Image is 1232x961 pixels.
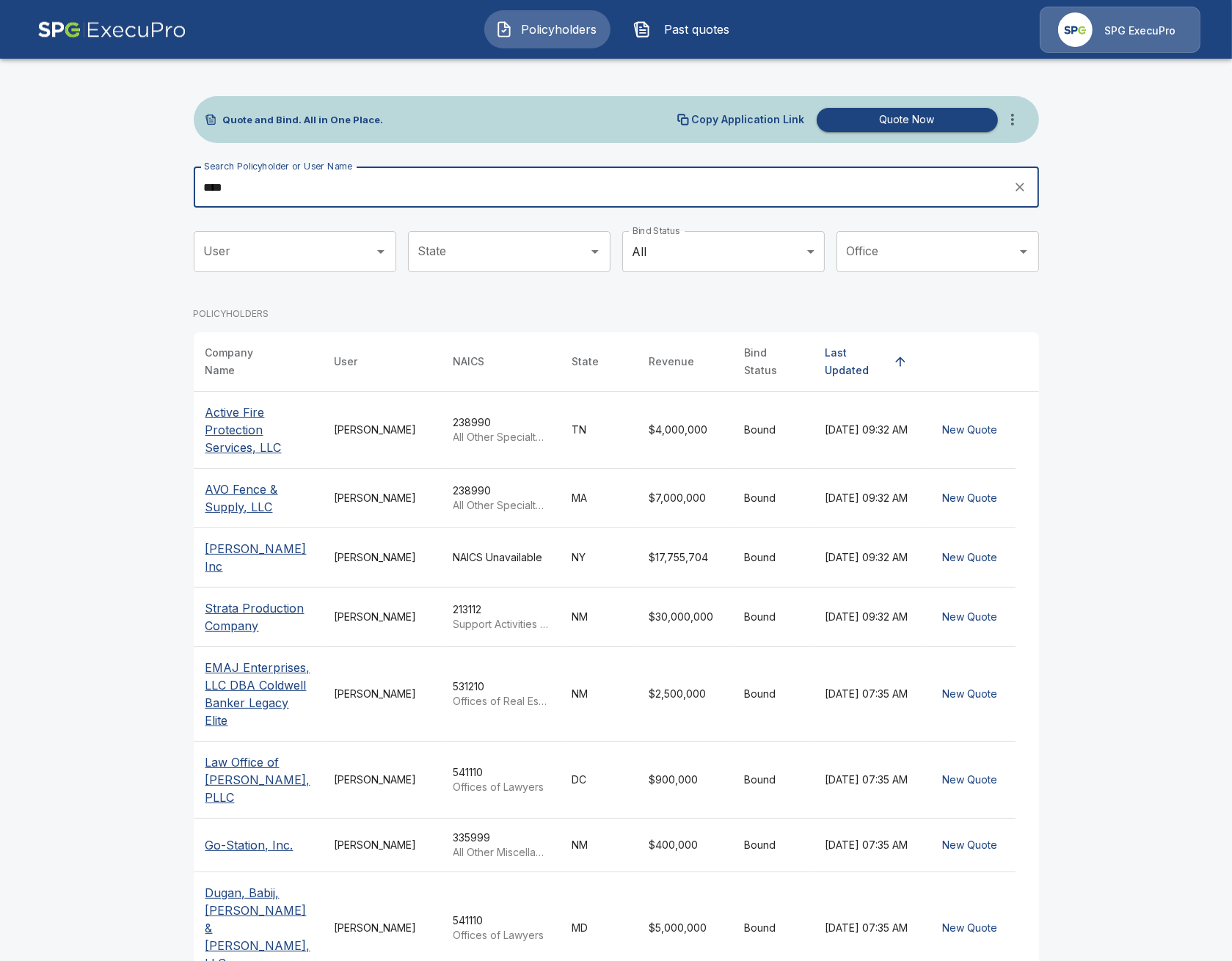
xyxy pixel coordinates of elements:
[37,7,186,53] img: AA Logo
[371,241,391,262] button: Open
[657,21,737,38] span: Past quotes
[733,332,814,392] th: Bind Status
[733,528,814,588] td: Bound
[638,647,733,742] td: $2,500,000
[561,742,638,819] td: DC
[453,780,549,794] p: Offices of Lawyers
[453,602,549,632] div: 213112
[205,480,311,516] p: AVO Fence & Supply, LLC
[453,617,549,632] p: Support Activities for Oil and Gas Operations
[1104,23,1175,38] p: SPG ExecuPro
[561,528,638,588] td: NY
[335,491,430,505] div: [PERSON_NAME]
[561,588,638,647] td: NM
[649,353,695,370] div: Revenue
[335,687,430,701] div: [PERSON_NAME]
[638,742,733,819] td: $900,000
[572,353,599,370] div: State
[335,423,430,437] div: [PERSON_NAME]
[561,392,638,469] td: TN
[825,344,887,379] div: Last Updated
[453,430,549,445] p: All Other Specialty Trade Contractors
[1058,12,1093,47] img: Agency Icon
[633,21,651,38] img: Past quotes Icon
[453,928,549,943] p: Offices of Lawyers
[1009,176,1031,198] button: clear search
[205,540,311,575] p: [PERSON_NAME] Inc
[937,604,1004,631] button: New Quote
[484,10,610,48] button: Policyholders IconPolicyholders
[998,105,1027,134] button: more
[937,485,1004,512] button: New Quote
[335,353,358,370] div: User
[733,742,814,819] td: Bound
[937,417,1004,444] button: New Quote
[814,528,925,588] td: [DATE] 09:32 AM
[733,392,814,469] td: Bound
[692,114,805,125] p: Copy Application Link
[814,392,925,469] td: [DATE] 09:32 AM
[223,115,384,125] p: Quote and Bind. All in One Place.
[205,403,311,456] p: Active Fire Protection Services, LLC
[335,550,430,565] div: [PERSON_NAME]
[495,21,513,38] img: Policyholders Icon
[442,528,561,588] td: NAICS Unavailable
[453,830,549,860] div: 335999
[561,819,638,872] td: NM
[622,231,825,272] div: All
[335,838,430,852] div: [PERSON_NAME]
[205,344,285,379] div: Company Name
[453,765,549,794] div: 541110
[453,353,485,370] div: NAICS
[937,544,1004,571] button: New Quote
[638,469,733,528] td: $7,000,000
[205,659,311,729] p: EMAJ Enterprises, LLC DBA Coldwell Banker Legacy Elite
[733,469,814,528] td: Bound
[937,767,1004,794] button: New Quote
[733,647,814,742] td: Bound
[1040,7,1200,53] a: Agency IconSPG ExecuPro
[733,819,814,872] td: Bound
[561,647,638,742] td: NM
[814,742,925,819] td: [DATE] 07:35 AM
[638,588,733,647] td: $30,000,000
[937,915,1004,942] button: New Quote
[638,392,733,469] td: $4,000,000
[205,836,294,854] p: Go-Station, Inc.
[638,528,733,588] td: $17,755,704
[453,845,549,860] p: All Other Miscellaneous Electrical Equipment and Component Manufacturing
[561,469,638,528] td: MA
[814,588,925,647] td: [DATE] 09:32 AM
[453,483,549,513] div: 238990
[453,498,549,513] p: All Other Specialty Trade Contractors
[453,913,549,943] div: 541110
[622,10,748,48] button: Past quotes IconPast quotes
[335,772,430,787] div: [PERSON_NAME]
[453,694,549,709] p: Offices of Real Estate Agents and Brokers
[194,307,269,321] p: POLICYHOLDERS
[814,647,925,742] td: [DATE] 07:35 AM
[453,679,549,709] div: 531210
[335,610,430,624] div: [PERSON_NAME]
[585,241,605,262] button: Open
[814,469,925,528] td: [DATE] 09:32 AM
[205,599,311,635] p: Strata Production Company
[937,681,1004,708] button: New Quote
[335,921,430,935] div: [PERSON_NAME]
[733,588,814,647] td: Bound
[519,21,599,38] span: Policyholders
[814,819,925,872] td: [DATE] 07:35 AM
[937,832,1004,859] button: New Quote
[811,108,998,132] a: Quote Now
[638,819,733,872] td: $400,000
[817,108,998,132] button: Quote Now
[453,415,549,445] div: 238990
[204,160,352,172] label: Search Policyholder or User Name
[205,753,311,806] p: Law Office of [PERSON_NAME], PLLC
[1013,241,1034,262] button: Open
[633,224,680,237] label: Bind Status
